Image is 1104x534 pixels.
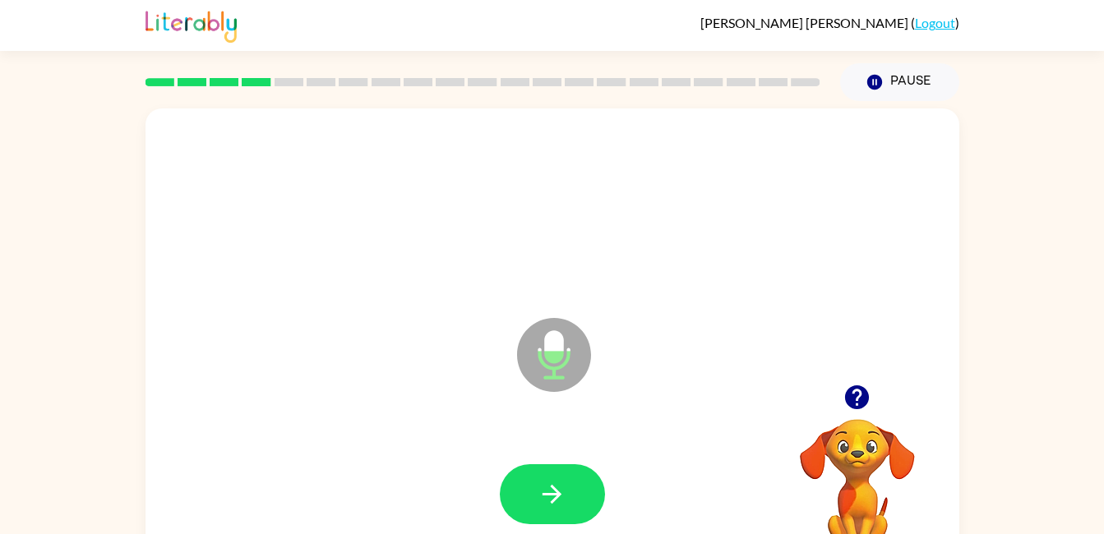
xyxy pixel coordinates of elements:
[146,7,237,43] img: Literably
[915,15,955,30] a: Logout
[840,63,959,101] button: Pause
[700,15,911,30] span: [PERSON_NAME] [PERSON_NAME]
[700,15,959,30] div: ( )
